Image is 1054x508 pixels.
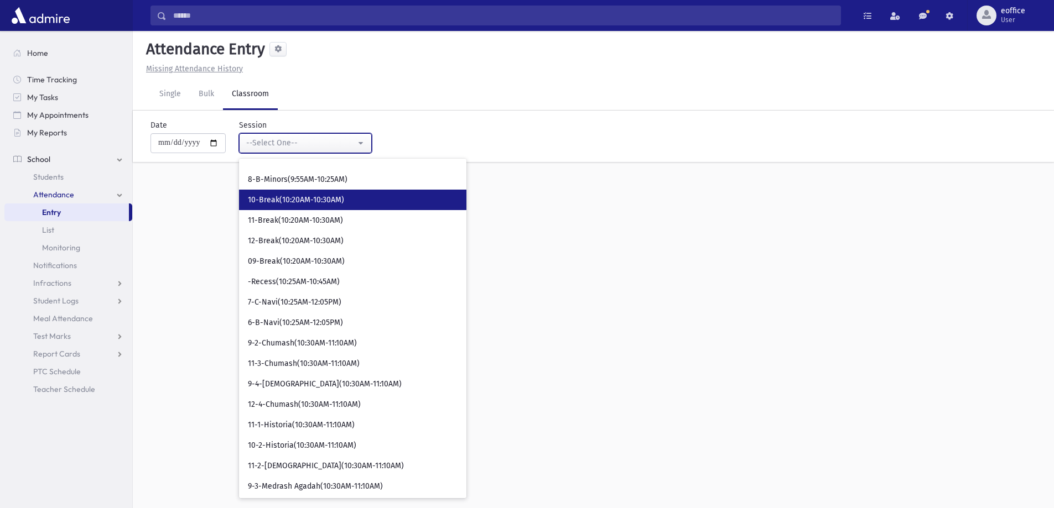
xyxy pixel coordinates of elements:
[1001,7,1025,15] span: eoffice
[248,379,402,390] span: 9-4-[DEMOGRAPHIC_DATA](10:30AM-11:10AM)
[27,75,77,85] span: Time Tracking
[4,239,132,256] a: Monitoring
[248,460,404,472] span: 11-2-[DEMOGRAPHIC_DATA](10:30AM-11:10AM)
[4,124,132,142] a: My Reports
[239,119,267,131] label: Session
[4,274,132,292] a: Infractions
[248,358,360,369] span: 11-3-Chumash(10:30AM-11:10AM)
[4,44,132,62] a: Home
[248,215,343,226] span: 11-Break(10:20AM-10:30AM)
[248,481,383,492] span: 9-3-Medrash Agadah(10:30AM-11:10AM)
[33,190,74,200] span: Attendance
[246,137,356,149] div: --Select One--
[33,278,71,288] span: Infractions
[33,260,77,270] span: Notifications
[4,310,132,327] a: Meal Attendance
[150,79,190,110] a: Single
[33,296,79,306] span: Student Logs
[239,133,372,153] button: --Select One--
[4,71,132,88] a: Time Tracking
[142,64,243,74] a: Missing Attendance History
[4,292,132,310] a: Student Logs
[33,384,95,394] span: Teacher Schedule
[9,4,72,27] img: AdmirePro
[1001,15,1025,24] span: User
[248,399,361,410] span: 12-4-Chumash(10:30AM-11:10AM)
[4,327,132,345] a: Test Marks
[4,88,132,106] a: My Tasks
[27,154,50,164] span: School
[33,172,64,182] span: Students
[27,48,48,58] span: Home
[27,110,89,120] span: My Appointments
[27,92,58,102] span: My Tasks
[248,420,355,431] span: 11-1-Historia(10:30AM-11:10AM)
[167,6,840,25] input: Search
[248,338,357,349] span: 9-2-Chumash(10:30AM-11:10AM)
[33,331,71,341] span: Test Marks
[248,195,344,206] span: 10-Break(10:20AM-10:30AM)
[4,380,132,398] a: Teacher Schedule
[27,128,67,138] span: My Reports
[248,235,344,247] span: 12-Break(10:20AM-10:30AM)
[150,119,167,131] label: Date
[248,154,377,165] span: 10-[PERSON_NAME](9:40AM-10:20AM)
[4,221,132,239] a: List
[223,79,278,110] a: Classroom
[42,225,54,235] span: List
[42,207,61,217] span: Entry
[248,297,341,308] span: 7-C-Navi(10:25AM-12:05PM)
[4,106,132,124] a: My Appointments
[248,174,347,185] span: 8-B-Minors(9:55AM-10:25AM)
[4,186,132,203] a: Attendance
[248,317,343,328] span: 6-B-Navi(10:25AM-12:05PM)
[33,349,80,359] span: Report Cards
[190,79,223,110] a: Bulk
[33,366,81,376] span: PTC Schedule
[248,276,340,287] span: -Recess(10:25AM-10:45AM)
[4,256,132,274] a: Notifications
[33,313,93,323] span: Meal Attendance
[4,203,129,221] a: Entry
[142,40,265,59] h5: Attendance Entry
[42,243,80,253] span: Monitoring
[4,345,132,363] a: Report Cards
[248,440,356,451] span: 10-2-Historia(10:30AM-11:10AM)
[4,363,132,380] a: PTC Schedule
[146,64,243,74] u: Missing Attendance History
[4,150,132,168] a: School
[248,256,345,267] span: 09-Break(10:20AM-10:30AM)
[4,168,132,186] a: Students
